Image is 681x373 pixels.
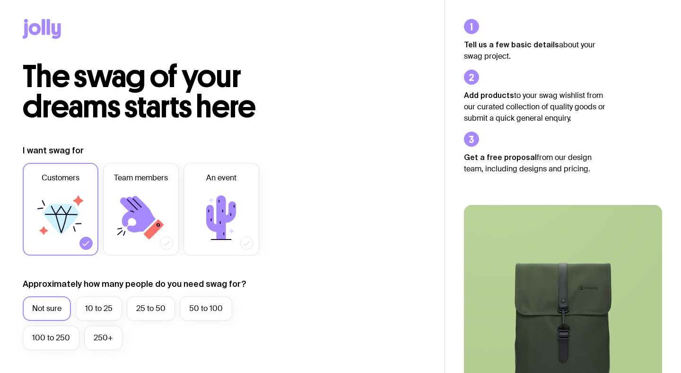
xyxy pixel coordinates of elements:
span: Team members [114,172,168,184]
span: An event [206,172,236,184]
label: 250+ [84,326,122,350]
label: 10 to 25 [76,296,122,321]
label: I want swag for [23,145,84,156]
label: 25 to 50 [127,296,175,321]
label: 100 to 250 [23,326,79,350]
p: to your swag wishlist from our curated collection of quality goods or submit a quick general enqu... [464,89,606,124]
span: The swag of your dreams starts here [23,58,256,125]
label: 50 to 100 [180,296,232,321]
strong: Add products [464,91,514,99]
label: Not sure [23,296,71,321]
label: Approximately how many people do you need swag for? [23,278,246,290]
strong: Tell us a few basic details [464,40,559,49]
p: from our design team, including designs and pricing. [464,151,606,175]
span: Customers [42,172,79,184]
p: about your swag project. [464,39,606,62]
strong: Get a free proposal [464,153,537,161]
